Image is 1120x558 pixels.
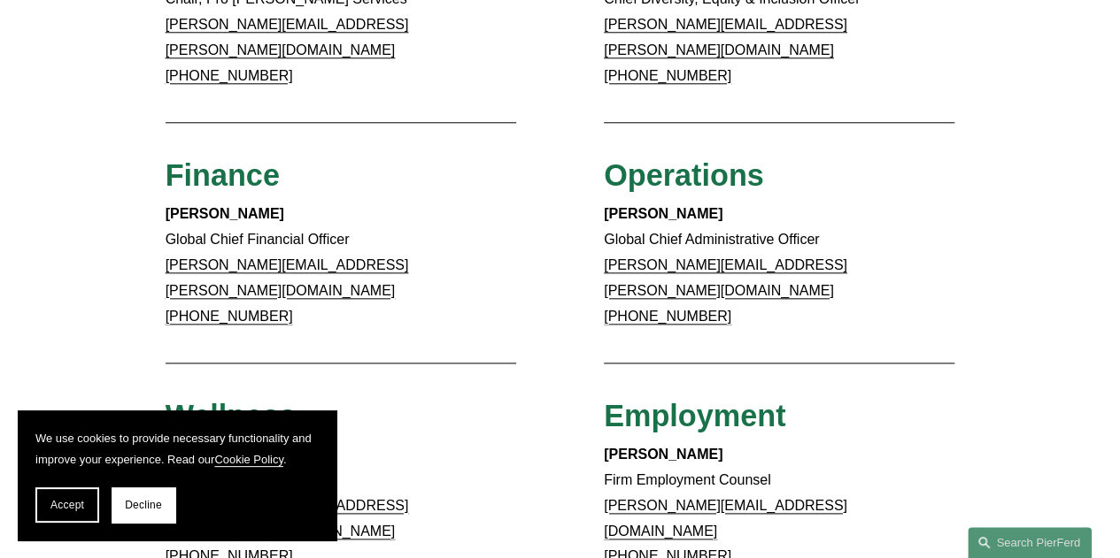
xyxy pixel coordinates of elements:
button: Decline [112,487,175,523]
strong: [PERSON_NAME] [604,206,722,221]
a: [PHONE_NUMBER] [604,309,731,324]
span: Accept [50,499,84,511]
span: Employment [604,399,785,432]
p: We use cookies to provide necessary functionality and improve your experience. Read our . [35,428,319,470]
a: [PERSON_NAME][EMAIL_ADDRESS][PERSON_NAME][DOMAIN_NAME] [166,257,409,298]
section: Cookie banner [18,410,336,540]
span: Wellness [166,399,297,432]
span: Decline [125,499,162,511]
p: Global Chief Administrative Officer [604,202,954,329]
a: [PERSON_NAME][EMAIL_ADDRESS][PERSON_NAME][DOMAIN_NAME] [166,17,409,57]
a: [PHONE_NUMBER] [166,309,293,324]
a: [PHONE_NUMBER] [166,68,293,83]
strong: [PERSON_NAME] [604,447,722,462]
a: [PERSON_NAME][EMAIL_ADDRESS][PERSON_NAME][DOMAIN_NAME] [604,17,847,57]
strong: [PERSON_NAME] [166,206,284,221]
span: Operations [604,158,764,192]
a: [PHONE_NUMBER] [604,68,731,83]
a: [PERSON_NAME][EMAIL_ADDRESS][DOMAIN_NAME] [604,498,847,539]
a: [PERSON_NAME][EMAIL_ADDRESS][PERSON_NAME][DOMAIN_NAME] [604,257,847,298]
a: Search this site [968,527,1092,558]
p: Global Chief Financial Officer [166,202,516,329]
a: Cookie Policy [214,453,283,466]
button: Accept [35,487,99,523]
span: Finance [166,158,280,192]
